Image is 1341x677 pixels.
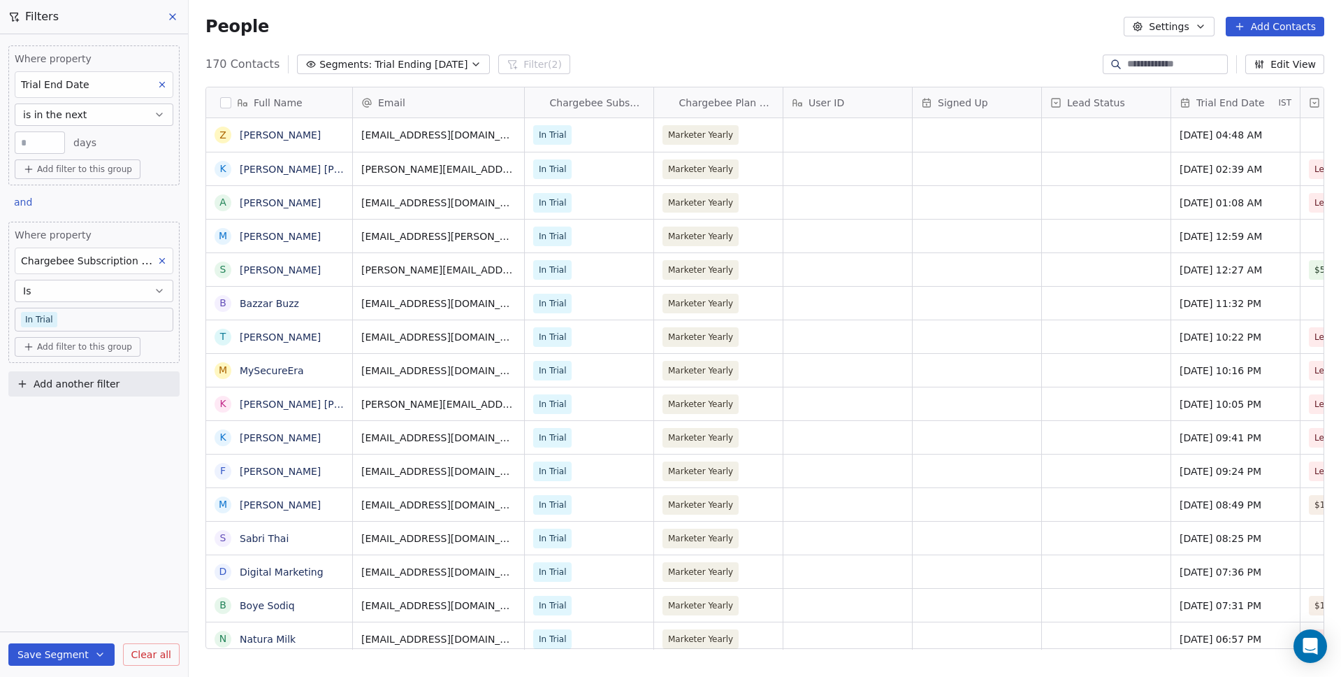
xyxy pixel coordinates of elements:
span: [EMAIL_ADDRESS][DOMAIN_NAME] [361,297,516,311]
span: Marketer Yearly [668,297,733,311]
button: Add Contacts [1226,17,1324,36]
span: [DATE] 10:16 PM [1180,364,1291,378]
span: In Trial [539,128,566,142]
span: [DATE] 08:25 PM [1180,532,1291,546]
span: In Trial [539,532,566,546]
a: MySecureEra [240,365,304,376]
button: Edit View [1245,55,1324,74]
span: Marketer Yearly [668,364,733,378]
div: User ID [783,87,912,117]
span: [EMAIL_ADDRESS][DOMAIN_NAME] [361,532,516,546]
span: Marketer Yearly [668,532,733,546]
span: IST [1278,97,1291,108]
div: Z [219,128,226,143]
span: In Trial [539,431,566,445]
span: Marketer Yearly [668,397,733,411]
div: K [219,162,226,176]
span: Marketer Yearly [668,632,733,646]
span: Email [378,96,405,110]
span: [DATE] 02:39 AM [1180,162,1291,176]
span: [DATE] 10:05 PM [1180,397,1291,411]
span: [DATE] 07:36 PM [1180,565,1291,579]
div: Trial End DateIST [1171,87,1300,117]
span: In Trial [539,498,566,512]
span: Segments: [319,57,372,72]
div: Open Intercom Messenger [1293,629,1327,663]
span: Marketer Yearly [668,431,733,445]
span: In Trial [539,162,566,176]
div: Email [353,87,524,117]
img: Chargebee [533,22,544,184]
a: [PERSON_NAME] [PERSON_NAME] [240,164,405,175]
div: K [219,430,226,445]
span: [EMAIL_ADDRESS][DOMAIN_NAME] [361,599,516,613]
span: [EMAIL_ADDRESS][DOMAIN_NAME] [361,431,516,445]
span: [DATE] 01:08 AM [1180,196,1291,210]
span: [DATE] 08:49 PM [1180,498,1291,512]
span: In Trial [539,364,566,378]
div: M [219,229,227,243]
button: Settings [1124,17,1214,36]
div: Full Name [206,87,352,117]
a: [PERSON_NAME] [240,332,321,343]
span: In Trial [539,599,566,613]
div: ChargebeeChargebee Subscription Status [525,87,653,117]
span: Full Name [254,96,303,110]
span: [EMAIL_ADDRESS][DOMAIN_NAME] [361,498,516,512]
span: Marketer Yearly [668,330,733,344]
span: [EMAIL_ADDRESS][DOMAIN_NAME] [361,128,516,142]
span: In Trial [539,464,566,478]
a: [PERSON_NAME] [PERSON_NAME] [240,399,405,410]
span: In Trial [539,229,566,243]
span: 170 Contacts [205,56,280,73]
span: Signed Up [938,96,988,110]
span: [PERSON_NAME][EMAIL_ADDRESS][DOMAIN_NAME] [361,162,516,176]
button: Filter(2) [498,55,570,74]
a: [PERSON_NAME] [240,231,321,242]
a: Bazzar Buzz [240,298,299,309]
span: Marketer Yearly [668,263,733,277]
a: [PERSON_NAME] [240,432,321,443]
div: K [219,397,226,411]
span: In Trial [539,565,566,579]
span: In Trial [539,632,566,646]
a: [PERSON_NAME] [240,129,321,141]
a: Natura Milk [240,634,296,645]
span: [DATE] 12:27 AM [1180,263,1291,277]
span: [DATE] 10:22 PM [1180,330,1291,344]
div: M [219,363,227,378]
span: In Trial [539,196,566,210]
span: [PERSON_NAME][EMAIL_ADDRESS][DOMAIN_NAME] [361,263,516,277]
span: Marketer Yearly [668,128,733,142]
div: Signed Up [913,87,1041,117]
span: [EMAIL_ADDRESS][DOMAIN_NAME] [361,196,516,210]
a: Boye Sodiq [240,600,295,611]
span: [DATE] 12:59 AM [1180,229,1291,243]
span: [DATE] 11:32 PM [1180,297,1291,311]
span: In Trial [539,263,566,277]
a: Digital Marketing [240,566,324,578]
span: [DATE] 04:48 AM [1180,128,1291,142]
a: [PERSON_NAME] [240,264,321,276]
div: S [220,262,226,277]
span: Marketer Yearly [668,196,733,210]
span: In Trial [539,330,566,344]
span: In Trial [539,397,566,411]
span: Marketer Yearly [668,464,733,478]
div: ChargebeeChargebee Plan Name [654,87,783,117]
span: Chargebee Subscription Status [550,96,645,110]
div: B [219,296,226,311]
div: A [219,195,226,210]
span: Trial Ending [DATE] [375,57,467,72]
div: M [219,497,227,512]
span: [EMAIL_ADDRESS][PERSON_NAME][DOMAIN_NAME] [361,229,516,243]
span: [DATE] 06:57 PM [1180,632,1291,646]
span: Marketer Yearly [668,565,733,579]
span: Trial End Date [1196,96,1265,110]
span: [EMAIL_ADDRESS][DOMAIN_NAME] [361,330,516,344]
span: [EMAIL_ADDRESS][DOMAIN_NAME] [361,632,516,646]
a: Sabri Thai [240,533,289,544]
span: In Trial [539,297,566,311]
span: [EMAIL_ADDRESS][DOMAIN_NAME] [361,364,516,378]
span: User ID [809,96,844,110]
